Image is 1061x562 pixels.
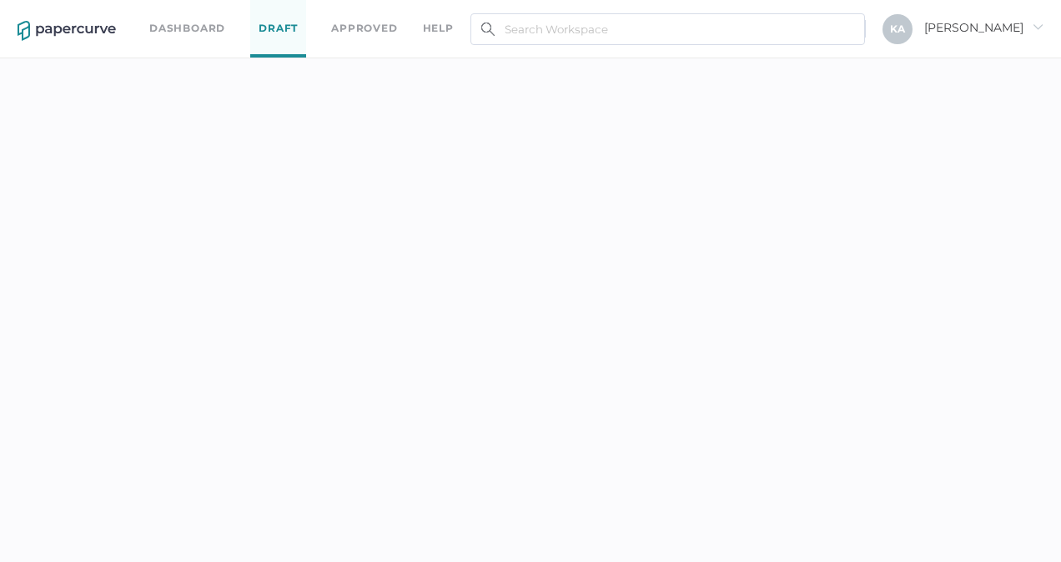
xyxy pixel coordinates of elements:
a: Dashboard [149,19,225,38]
i: arrow_right [1032,21,1043,33]
a: Approved [331,19,397,38]
div: help [423,19,454,38]
img: search.bf03fe8b.svg [481,23,495,36]
img: papercurve-logo-colour.7244d18c.svg [18,21,116,41]
span: [PERSON_NAME] [924,20,1043,35]
span: K A [890,23,905,35]
input: Search Workspace [470,13,865,45]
